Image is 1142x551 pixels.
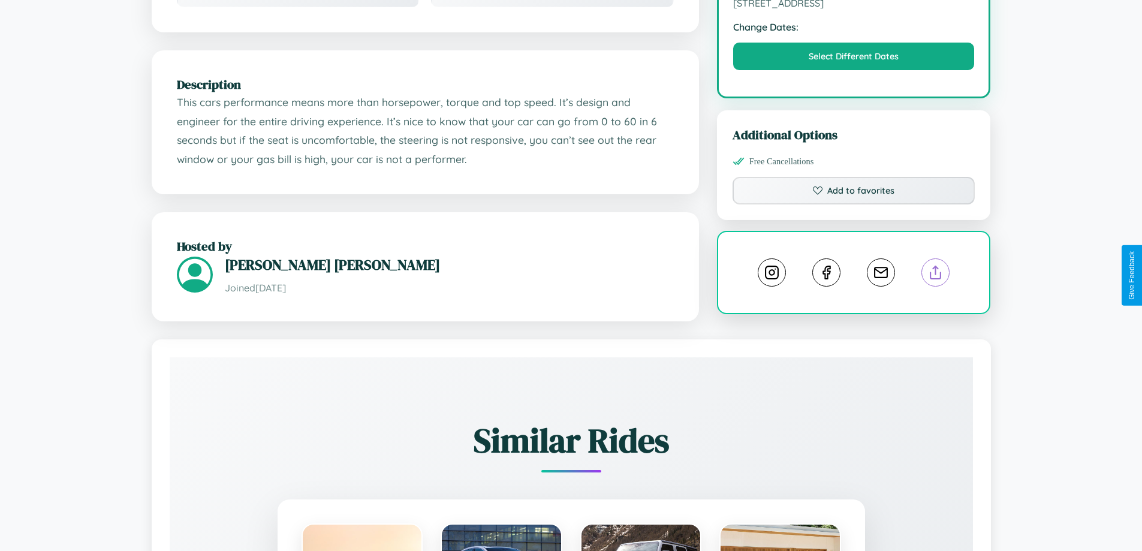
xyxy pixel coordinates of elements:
[212,417,931,463] h2: Similar Rides
[733,43,975,70] button: Select Different Dates
[733,126,975,143] h3: Additional Options
[225,255,674,275] h3: [PERSON_NAME] [PERSON_NAME]
[177,237,674,255] h2: Hosted by
[733,21,975,33] strong: Change Dates:
[749,156,814,167] span: Free Cancellations
[177,93,674,169] p: This cars performance means more than horsepower, torque and top speed. It’s design and engineer ...
[1128,251,1136,300] div: Give Feedback
[177,76,674,93] h2: Description
[225,279,674,297] p: Joined [DATE]
[733,177,975,204] button: Add to favorites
